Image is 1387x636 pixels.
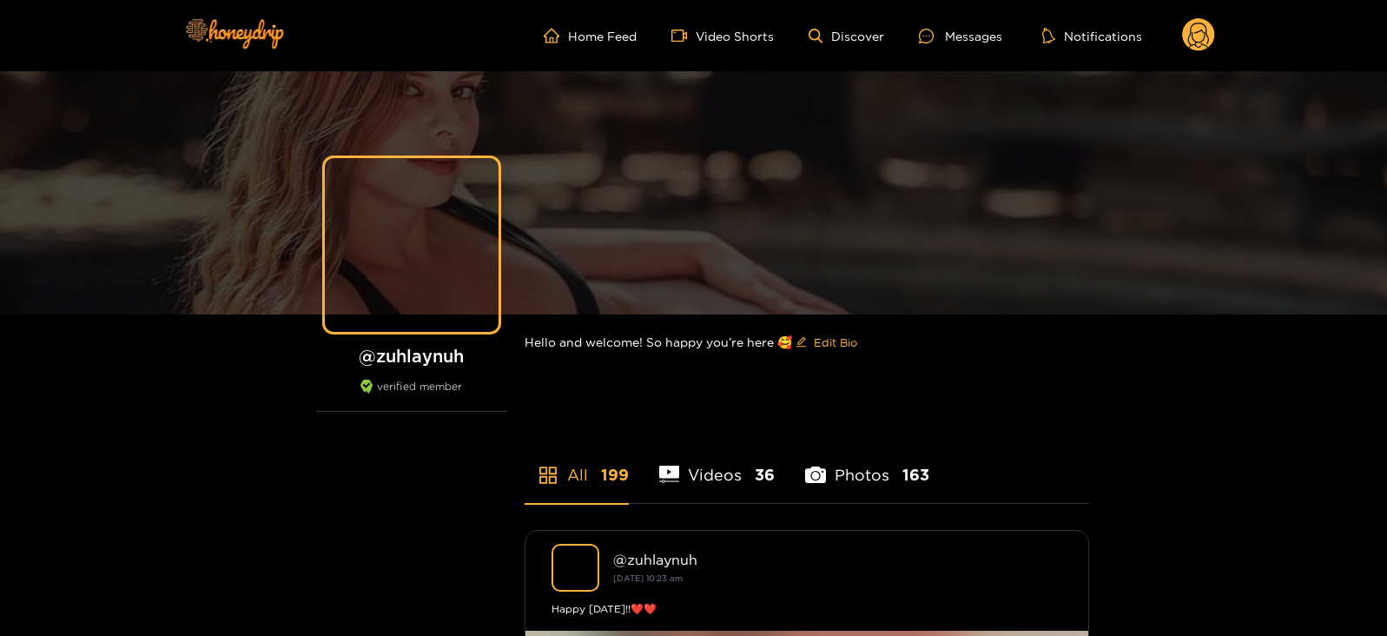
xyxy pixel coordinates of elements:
a: Video Shorts [671,28,774,43]
span: Edit Bio [814,334,857,351]
span: 163 [902,464,929,486]
li: Photos [805,425,929,503]
button: Notifications [1037,27,1147,44]
div: Happy [DATE]!!❤️❤️ [551,600,1062,618]
span: home [544,28,568,43]
div: Messages [919,26,1002,46]
button: editEdit Bio [792,328,861,356]
li: Videos [659,425,776,503]
a: Discover [809,29,884,43]
span: 199 [601,464,629,486]
span: 36 [755,464,775,486]
div: @ zuhlaynuh [613,552,1062,567]
small: [DATE] 10:23 am [613,573,683,583]
img: zuhlaynuh [551,544,599,592]
span: edit [796,336,807,349]
li: All [525,425,629,503]
span: appstore [538,465,558,486]
div: Hello and welcome! So happy you’re here 🥰 [525,315,1089,370]
span: video-camera [671,28,696,43]
a: Home Feed [544,28,637,43]
h1: @ zuhlaynuh [316,345,507,367]
div: verified member [316,380,507,412]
